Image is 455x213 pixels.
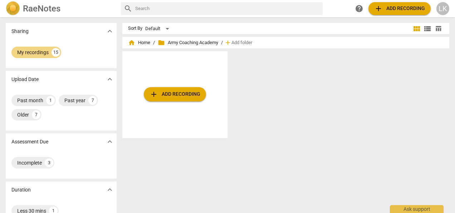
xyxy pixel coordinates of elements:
button: Show more [104,26,115,37]
p: Upload Date [11,76,39,83]
span: view_module [412,24,421,33]
div: Sort By [128,26,142,31]
div: Past month [17,97,43,104]
button: Show more [104,136,115,147]
span: table_chart [435,25,442,32]
button: Tile view [411,23,422,34]
img: Logo [6,1,20,16]
div: 3 [45,158,53,167]
input: Search [135,3,320,14]
div: 15 [52,48,60,57]
button: Show more [104,184,115,195]
button: List view [422,23,433,34]
span: Add recording [150,90,200,99]
span: help [355,4,363,13]
span: Add recording [374,4,425,13]
button: Table view [433,23,444,34]
p: Assessment Due [11,138,48,146]
span: expand_more [106,137,114,146]
span: expand_more [106,185,114,194]
button: Show more [104,74,115,85]
span: home [128,39,135,46]
span: expand_more [106,27,114,35]
div: Default [145,23,172,34]
a: LogoRaeNotes [6,1,115,16]
div: 7 [32,110,40,119]
div: Older [17,111,29,118]
div: Incomplete [17,159,42,166]
button: LK [436,2,449,15]
h2: RaeNotes [23,4,60,14]
button: Upload [368,2,431,15]
div: Past year [64,97,85,104]
span: add [150,90,158,99]
div: 7 [88,96,97,105]
span: view_list [423,24,432,33]
button: Upload [144,87,206,101]
span: / [153,40,155,46]
span: add [374,4,383,13]
span: expand_more [106,75,114,84]
span: folder [158,39,165,46]
div: Ask support [390,205,444,213]
span: Home [128,39,150,46]
p: Sharing [11,28,29,35]
p: Duration [11,186,31,194]
span: search [124,4,132,13]
span: / [221,40,223,46]
div: My recordings [17,49,49,56]
span: Army Coaching Academy [158,39,218,46]
div: 1 [46,96,55,105]
a: Help [353,2,366,15]
span: add [224,39,231,46]
span: Add folder [231,40,252,46]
